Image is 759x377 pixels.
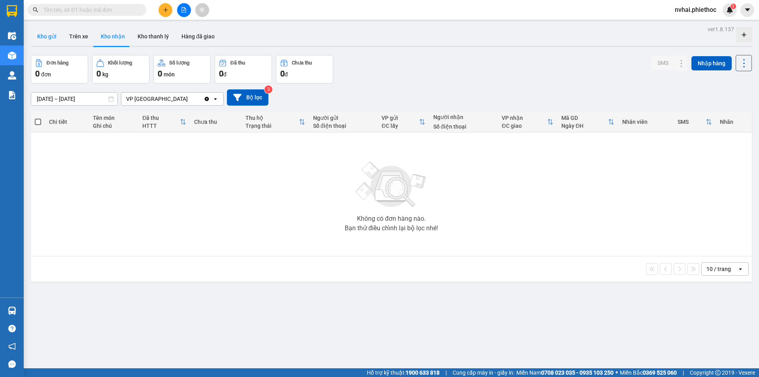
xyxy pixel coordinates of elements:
span: copyright [715,370,721,375]
div: Ghi chú [93,123,134,129]
div: VP nhận [502,115,547,121]
span: 1 [732,4,734,9]
div: Chi tiết [49,119,85,125]
span: caret-down [744,6,751,13]
span: | [683,368,684,377]
div: HTTT [142,123,180,129]
button: plus [159,3,172,17]
button: Đã thu0đ [215,55,272,83]
img: svg+xml;base64,PHN2ZyBjbGFzcz0ibGlzdC1wbHVnX19zdmciIHhtbG5zPSJodHRwOi8vd3d3LnczLm9yZy8yMDAwL3N2Zy... [352,157,431,212]
input: Tìm tên, số ĐT hoặc mã đơn [43,6,137,14]
th: Toggle SortBy [138,112,190,133]
img: warehouse-icon [8,32,16,40]
span: đơn [41,71,51,78]
button: file-add [177,3,191,17]
th: Toggle SortBy [378,112,429,133]
button: Nhập hàng [691,56,732,70]
span: aim [199,7,205,13]
div: Ngày ĐH [561,123,608,129]
span: question-circle [8,325,16,332]
span: Hỗ trợ kỹ thuật: [367,368,440,377]
div: Tạo kho hàng mới [736,27,752,43]
img: logo-vxr [7,5,17,17]
div: Thu hộ [245,115,299,121]
span: | [446,368,447,377]
button: caret-down [740,3,754,17]
div: Không có đơn hàng nào. [357,216,426,222]
div: Chưa thu [194,119,238,125]
svg: open [737,266,744,272]
button: Hàng đã giao [175,27,221,46]
span: món [164,71,175,78]
span: đ [223,71,227,78]
button: Chưa thu0đ [276,55,333,83]
span: file-add [181,7,187,13]
div: Chưa thu [292,60,312,66]
span: 0 [35,69,40,78]
span: Cung cấp máy in - giấy in: [453,368,514,377]
th: Toggle SortBy [498,112,557,133]
div: VP [GEOGRAPHIC_DATA] [126,95,188,103]
th: Toggle SortBy [557,112,618,133]
div: Đơn hàng [47,60,68,66]
div: Số điện thoại [313,123,374,129]
div: ĐC giao [502,123,547,129]
button: Trên xe [63,27,94,46]
span: search [33,7,38,13]
button: Kho thanh lý [131,27,175,46]
div: Trạng thái [245,123,299,129]
button: SMS [651,56,675,70]
svg: Clear value [204,96,210,102]
img: warehouse-icon [8,51,16,60]
div: Bạn thử điều chỉnh lại bộ lọc nhé! [345,225,438,231]
button: Kho nhận [94,27,131,46]
span: 0 [280,69,285,78]
span: notification [8,343,16,350]
button: Đơn hàng0đơn [31,55,88,83]
div: 10 / trang [706,265,731,273]
span: 0 [219,69,223,78]
div: Đã thu [230,60,245,66]
button: Bộ lọc [227,89,268,106]
span: 0 [96,69,101,78]
span: message [8,360,16,368]
strong: 1900 633 818 [406,369,440,376]
sup: 1 [731,4,736,9]
div: Nhãn [720,119,748,125]
div: VP gửi [381,115,419,121]
span: kg [102,71,108,78]
div: ĐC lấy [381,123,419,129]
strong: 0708 023 035 - 0935 103 250 [541,369,614,376]
div: Số lượng [169,60,189,66]
span: Miền Nam [516,368,614,377]
button: Kho gửi [31,27,63,46]
span: Miền Bắc [620,368,677,377]
span: 0 [158,69,162,78]
div: Người nhận [433,114,494,120]
span: plus [163,7,168,13]
img: warehouse-icon [8,307,16,315]
div: Tên món [93,115,134,121]
th: Toggle SortBy [242,112,309,133]
img: icon-new-feature [726,6,733,13]
span: ⚪️ [616,371,618,374]
div: Mã GD [561,115,608,121]
div: Người gửi [313,115,374,121]
img: solution-icon [8,91,16,99]
div: Nhân viên [622,119,670,125]
button: aim [195,3,209,17]
span: đ [285,71,288,78]
span: nvhai.phiethoc [668,5,723,15]
div: ver 1.8.137 [708,25,734,34]
img: warehouse-icon [8,71,16,80]
div: Khối lượng [108,60,132,66]
svg: open [212,96,219,102]
button: Số lượng0món [153,55,211,83]
div: SMS [678,119,706,125]
input: Select a date range. [31,93,117,105]
th: Toggle SortBy [674,112,716,133]
sup: 3 [264,85,272,93]
div: Đã thu [142,115,180,121]
button: Khối lượng0kg [92,55,149,83]
div: Số điện thoại [433,123,494,130]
